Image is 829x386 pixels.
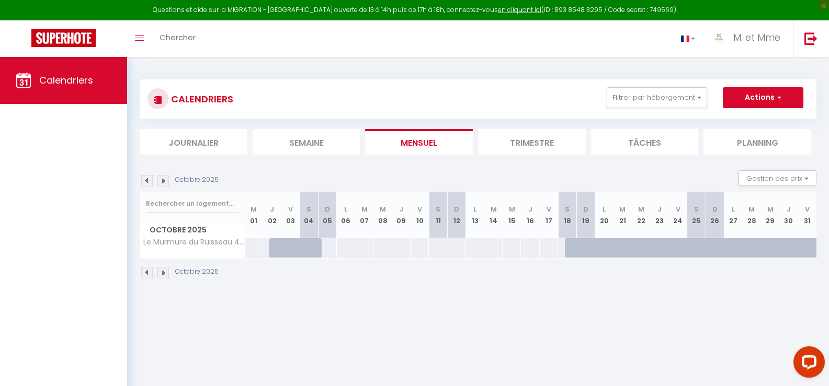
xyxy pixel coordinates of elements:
abbr: J [399,204,403,214]
abbr: J [270,204,274,214]
th: 28 [743,192,761,238]
li: Journalier [140,129,247,155]
button: Actions [723,87,803,108]
th: 10 [411,192,429,238]
abbr: M [251,204,257,214]
abbr: D [325,204,330,214]
abbr: M [509,204,515,214]
a: ... M. et Mme [703,20,793,57]
span: Calendriers [39,74,93,87]
th: 31 [798,192,816,238]
th: 09 [392,192,411,238]
span: M. et Mme [733,31,780,44]
li: Tâches [591,129,699,155]
abbr: S [694,204,699,214]
th: 11 [429,192,447,238]
button: Filtrer par hébergement [607,87,707,108]
abbr: D [583,204,588,214]
th: 06 [337,192,355,238]
th: 03 [281,192,300,238]
th: 22 [632,192,650,238]
abbr: M [748,204,755,214]
th: 12 [447,192,465,238]
th: 29 [761,192,779,238]
th: 13 [466,192,484,238]
th: 16 [521,192,539,238]
abbr: V [805,204,810,214]
th: 25 [687,192,706,238]
abbr: V [547,204,551,214]
abbr: V [417,204,422,214]
abbr: V [288,204,293,214]
abbr: M [619,204,626,214]
th: 30 [779,192,798,238]
th: 07 [355,192,373,238]
th: 14 [484,192,503,238]
abbr: L [344,204,347,214]
p: Octobre 2025 [175,267,219,277]
button: Gestion des prix [739,170,816,186]
abbr: S [306,204,311,214]
th: 04 [300,192,318,238]
th: 19 [576,192,595,238]
abbr: V [676,204,680,214]
li: Mensuel [365,129,473,155]
input: Rechercher un logement... [146,194,239,213]
li: Semaine [253,129,360,155]
th: 20 [595,192,614,238]
abbr: M [767,204,774,214]
abbr: D [454,204,459,214]
a: Chercher [152,20,203,57]
abbr: L [603,204,606,214]
abbr: J [528,204,532,214]
th: 18 [558,192,576,238]
a: en cliquant ici [498,5,541,14]
th: 23 [650,192,668,238]
p: Octobre 2025 [175,175,219,185]
th: 27 [724,192,742,238]
th: 24 [669,192,687,238]
img: Super Booking [31,29,96,47]
th: 26 [706,192,724,238]
span: Chercher [160,32,196,43]
th: 15 [503,192,521,238]
img: ... [711,30,726,45]
h3: CALENDRIERS [168,87,233,111]
span: Le Murmure du Ruisseau 4* - Sauna, terrasse & BBQ [142,238,246,246]
th: 21 [614,192,632,238]
th: 01 [245,192,263,238]
abbr: M [361,204,368,214]
abbr: L [732,204,735,214]
abbr: D [712,204,718,214]
th: 17 [540,192,558,238]
abbr: J [657,204,662,214]
span: Octobre 2025 [140,223,244,238]
th: 08 [373,192,392,238]
th: 02 [263,192,281,238]
th: 05 [319,192,337,238]
abbr: M [638,204,644,214]
abbr: J [787,204,791,214]
abbr: M [380,204,386,214]
abbr: S [565,204,570,214]
abbr: S [436,204,440,214]
li: Trimestre [478,129,586,155]
img: logout [804,32,817,45]
abbr: L [473,204,476,214]
abbr: M [491,204,497,214]
iframe: LiveChat chat widget [785,342,829,386]
li: Planning [703,129,811,155]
